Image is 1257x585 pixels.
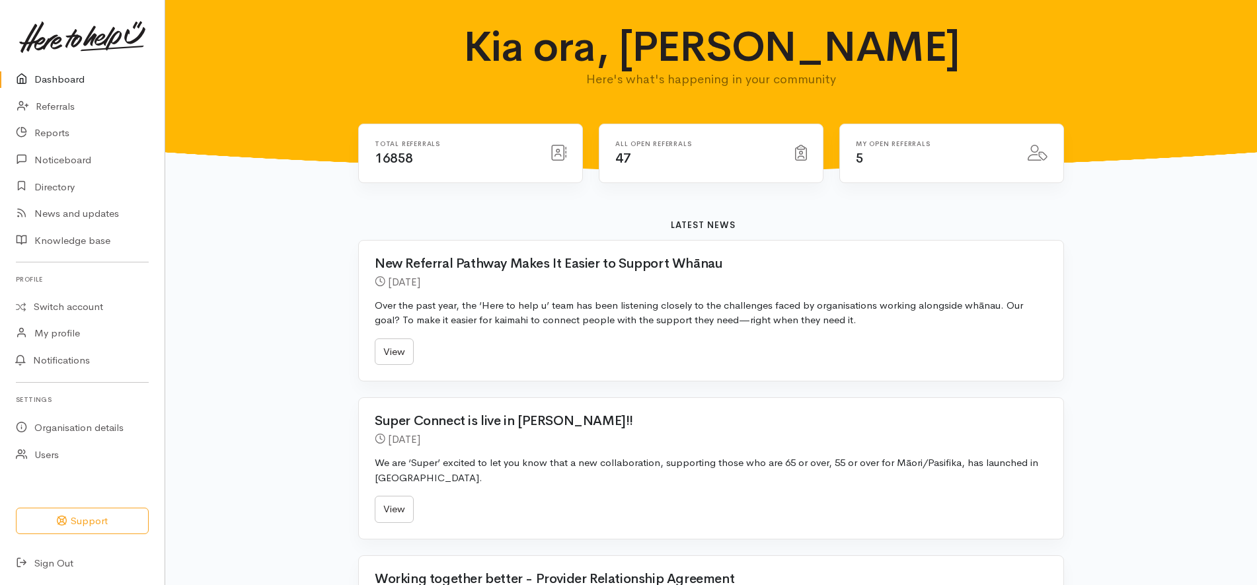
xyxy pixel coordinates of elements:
a: View [375,338,414,366]
h2: Super Connect is live in [PERSON_NAME]!! [375,414,1032,428]
h1: Kia ora, [PERSON_NAME] [454,24,968,70]
h2: New Referral Pathway Makes It Easier to Support Whānau [375,256,1032,271]
p: Over the past year, the ‘Here to help u’ team has been listening closely to the challenges faced ... [375,298,1047,328]
a: View [375,496,414,523]
time: [DATE] [388,432,420,446]
span: 16858 [375,150,413,167]
h6: Total referrals [375,140,535,147]
time: [DATE] [388,275,420,289]
b: Latest news [671,219,736,231]
h6: All open referrals [615,140,779,147]
span: 47 [615,150,630,167]
h6: My open referrals [856,140,1012,147]
h6: Settings [16,391,149,409]
p: Here's what's happening in your community [454,70,968,89]
span: 5 [856,150,864,167]
p: We are ‘Super’ excited to let you know that a new collaboration, supporting those who are 65 or o... [375,455,1047,485]
h6: Profile [16,270,149,288]
button: Support [16,508,149,535]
